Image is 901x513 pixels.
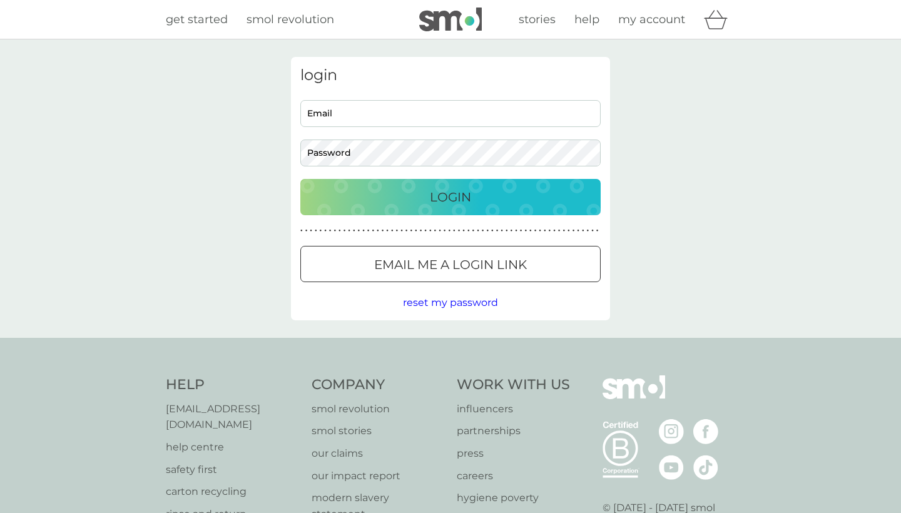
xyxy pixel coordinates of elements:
[312,375,445,395] h4: Company
[166,375,299,395] h4: Help
[247,11,334,29] a: smol revolution
[247,13,334,26] span: smol revolution
[573,228,575,234] p: ●
[574,13,599,26] span: help
[472,228,475,234] p: ●
[568,228,570,234] p: ●
[358,228,360,234] p: ●
[429,228,432,234] p: ●
[587,228,589,234] p: ●
[374,255,527,275] p: Email me a login link
[367,228,370,234] p: ●
[659,419,684,444] img: visit the smol Instagram page
[457,401,570,417] a: influencers
[434,228,437,234] p: ●
[591,228,594,234] p: ●
[693,455,718,480] img: visit the smol Tiktok page
[353,228,355,234] p: ●
[482,228,484,234] p: ●
[310,228,312,234] p: ●
[457,423,570,439] a: partnerships
[457,375,570,395] h4: Work With Us
[300,246,601,282] button: Email me a login link
[348,228,350,234] p: ●
[410,228,412,234] p: ●
[491,228,494,234] p: ●
[553,228,556,234] p: ●
[312,423,445,439] p: smol stories
[448,228,450,234] p: ●
[457,468,570,484] a: careers
[458,228,461,234] p: ●
[439,228,441,234] p: ●
[339,228,341,234] p: ●
[166,401,299,433] p: [EMAIL_ADDRESS][DOMAIN_NAME]
[333,228,336,234] p: ●
[415,228,417,234] p: ●
[524,228,527,234] p: ●
[519,13,556,26] span: stories
[467,228,470,234] p: ●
[300,228,303,234] p: ●
[457,445,570,462] a: press
[618,13,685,26] span: my account
[312,401,445,417] a: smol revolution
[362,228,365,234] p: ●
[520,228,522,234] p: ●
[511,228,513,234] p: ●
[693,419,718,444] img: visit the smol Facebook page
[618,11,685,29] a: my account
[659,455,684,480] img: visit the smol Youtube page
[562,228,565,234] p: ●
[166,11,228,29] a: get started
[457,490,570,506] a: hygiene poverty
[305,228,308,234] p: ●
[166,439,299,455] a: help centre
[372,228,374,234] p: ●
[403,295,498,311] button: reset my password
[704,7,735,32] div: basket
[329,228,332,234] p: ●
[403,297,498,308] span: reset my password
[396,228,399,234] p: ●
[386,228,389,234] p: ●
[166,484,299,500] a: carton recycling
[477,228,479,234] p: ●
[486,228,489,234] p: ●
[519,11,556,29] a: stories
[312,468,445,484] a: our impact report
[424,228,427,234] p: ●
[444,228,446,234] p: ●
[300,66,601,84] h3: login
[382,228,384,234] p: ●
[501,228,503,234] p: ●
[166,13,228,26] span: get started
[400,228,403,234] p: ●
[529,228,532,234] p: ●
[312,445,445,462] p: our claims
[324,228,327,234] p: ●
[506,228,508,234] p: ●
[419,8,482,31] img: smol
[166,462,299,478] a: safety first
[558,228,561,234] p: ●
[549,228,551,234] p: ●
[430,187,471,207] p: Login
[320,228,322,234] p: ●
[300,179,601,215] button: Login
[405,228,408,234] p: ●
[582,228,584,234] p: ●
[344,228,346,234] p: ●
[534,228,537,234] p: ●
[544,228,546,234] p: ●
[515,228,517,234] p: ●
[596,228,599,234] p: ●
